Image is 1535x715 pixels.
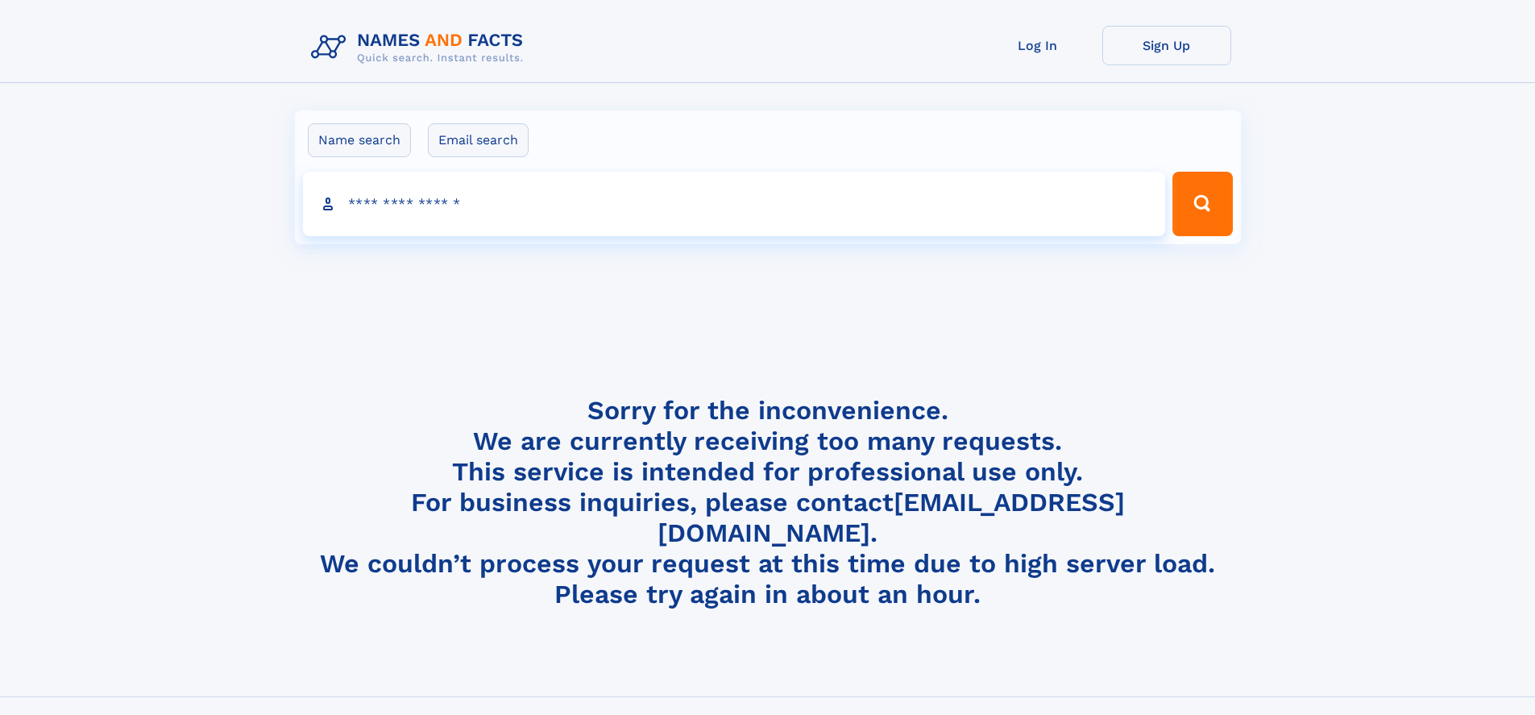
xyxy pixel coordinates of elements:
[973,26,1102,65] a: Log In
[658,487,1125,548] a: [EMAIL_ADDRESS][DOMAIN_NAME]
[1102,26,1231,65] a: Sign Up
[428,123,529,157] label: Email search
[308,123,411,157] label: Name search
[305,395,1231,610] h4: Sorry for the inconvenience. We are currently receiving too many requests. This service is intend...
[303,172,1166,236] input: search input
[305,26,537,69] img: Logo Names and Facts
[1172,172,1232,236] button: Search Button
